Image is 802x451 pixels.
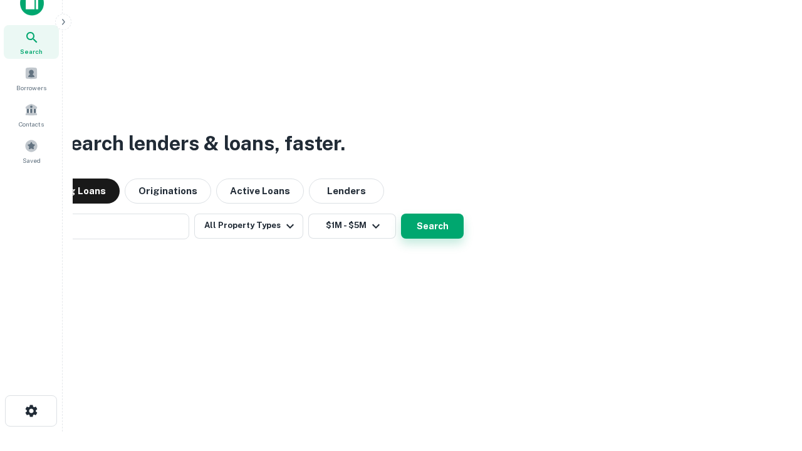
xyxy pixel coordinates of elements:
[20,46,43,56] span: Search
[308,214,396,239] button: $1M - $5M
[739,351,802,411] iframe: Chat Widget
[401,214,464,239] button: Search
[4,61,59,95] a: Borrowers
[216,179,304,204] button: Active Loans
[23,155,41,165] span: Saved
[16,83,46,93] span: Borrowers
[125,179,211,204] button: Originations
[4,25,59,59] a: Search
[4,98,59,132] a: Contacts
[194,214,303,239] button: All Property Types
[19,119,44,129] span: Contacts
[309,179,384,204] button: Lenders
[4,134,59,168] a: Saved
[57,128,345,158] h3: Search lenders & loans, faster.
